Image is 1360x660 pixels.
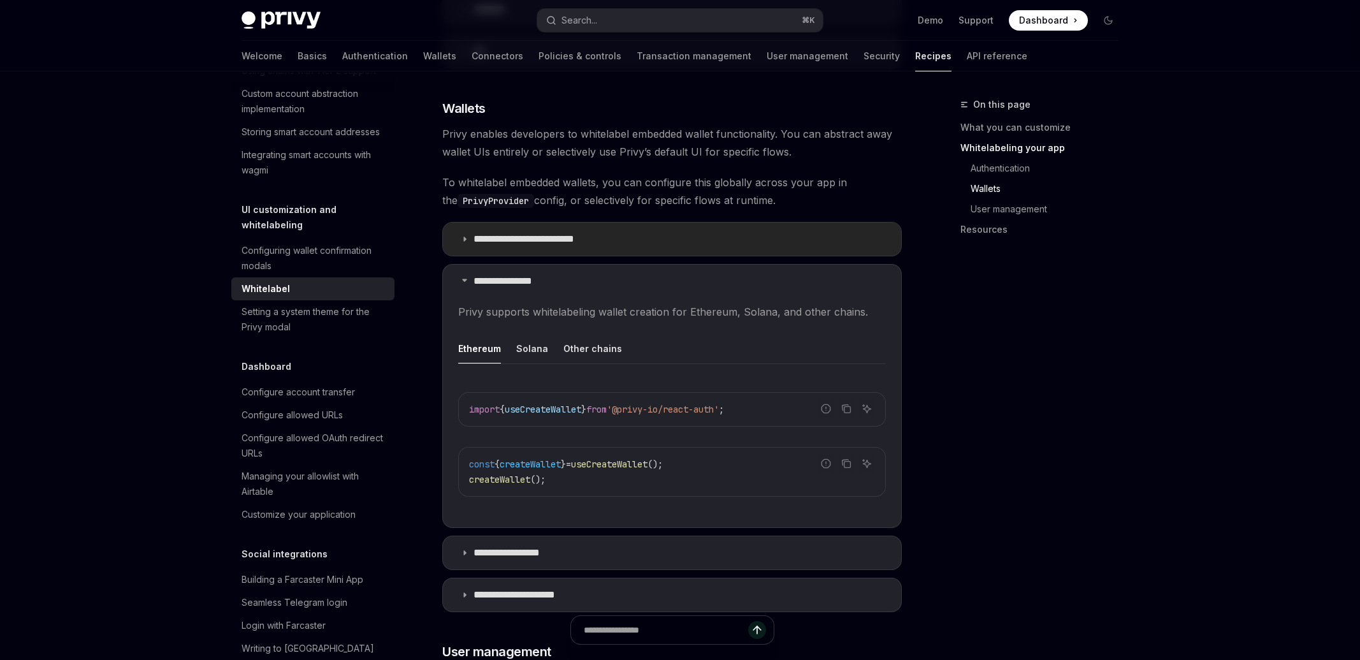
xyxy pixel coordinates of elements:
[719,404,724,415] span: ;
[586,404,607,415] span: from
[231,568,394,591] a: Building a Farcaster Mini App
[231,239,394,277] a: Configuring wallet confirmation modals
[960,117,1129,138] a: What you can customize
[566,458,571,470] span: =
[500,404,505,415] span: {
[242,281,290,297] div: Whitelabel
[231,121,394,143] a: Storing smart account addresses
[748,621,766,639] button: Send message
[960,219,1129,240] a: Resources
[242,304,387,335] div: Setting a system theme for the Privy modal
[1019,14,1068,27] span: Dashboard
[231,614,394,637] a: Login with Farcaster
[342,41,408,71] a: Authentication
[561,13,597,28] div: Search...
[231,503,394,526] a: Customize your application
[469,404,500,415] span: import
[647,458,663,470] span: ();
[231,143,394,182] a: Integrating smart accounts with wagmi
[472,41,523,71] a: Connectors
[802,15,815,26] span: ⌘ K
[563,334,622,363] div: Other chains
[442,173,902,209] span: To whitelabel embedded wallets, you can configure this globally across your app in the config, or...
[818,400,834,417] button: Report incorrect code
[242,641,374,656] div: Writing to [GEOGRAPHIC_DATA]
[458,334,501,363] div: Ethereum
[960,179,1129,199] a: Wallets
[231,277,394,300] a: Whitelabel
[242,86,387,117] div: Custom account abstraction implementation
[242,469,387,499] div: Managing your allowlist with Airtable
[537,9,823,32] button: Open search
[495,458,500,470] span: {
[915,41,951,71] a: Recipes
[242,11,321,29] img: dark logo
[242,385,355,400] div: Configure account transfer
[242,243,387,274] div: Configuring wallet confirmation modals
[242,507,356,522] div: Customize your application
[500,458,561,470] span: createWallet
[231,427,394,465] a: Configure allowed OAuth redirect URLs
[231,404,394,427] a: Configure allowed URLs
[607,404,719,415] span: '@privy-io/react-auth'
[637,41,751,71] a: Transaction management
[442,99,486,117] span: Wallets
[584,616,748,644] input: Ask a question...
[838,400,855,417] button: Copy the contents from the code block
[423,41,456,71] a: Wallets
[231,300,394,339] a: Setting a system theme for the Privy modal
[242,407,343,423] div: Configure allowed URLs
[864,41,900,71] a: Security
[858,400,875,417] button: Ask AI
[561,458,566,470] span: }
[298,41,327,71] a: Basics
[242,41,282,71] a: Welcome
[960,138,1129,158] a: Whitelabeling your app
[516,334,548,363] div: Solana
[242,202,394,233] h5: UI customization and whitelabeling
[231,82,394,121] a: Custom account abstraction implementation
[242,546,328,562] h5: Social integrations
[530,474,546,485] span: ();
[967,41,1027,71] a: API reference
[242,430,387,461] div: Configure allowed OAuth redirect URLs
[571,458,647,470] span: useCreateWallet
[242,618,326,633] div: Login with Farcaster
[242,147,387,178] div: Integrating smart accounts with wagmi
[818,455,834,472] button: Report incorrect code
[960,199,1129,219] a: User management
[231,465,394,503] a: Managing your allowlist with Airtable
[242,359,291,374] h5: Dashboard
[959,14,994,27] a: Support
[469,474,530,485] span: createWallet
[458,303,886,321] span: Privy supports whitelabeling wallet creation for Ethereum, Solana, and other chains.
[1098,10,1118,31] button: Toggle dark mode
[231,637,394,660] a: Writing to [GEOGRAPHIC_DATA]
[231,591,394,614] a: Seamless Telegram login
[242,572,363,587] div: Building a Farcaster Mini App
[973,97,1031,112] span: On this page
[442,125,902,161] span: Privy enables developers to whitelabel embedded wallet functionality. You can abstract away walle...
[505,404,581,415] span: useCreateWallet
[581,404,586,415] span: }
[1009,10,1088,31] a: Dashboard
[242,595,347,610] div: Seamless Telegram login
[838,455,855,472] button: Copy the contents from the code block
[539,41,621,71] a: Policies & controls
[767,41,848,71] a: User management
[858,455,875,472] button: Ask AI
[918,14,943,27] a: Demo
[231,381,394,404] a: Configure account transfer
[960,158,1129,179] a: Authentication
[458,194,534,208] code: PrivyProvider
[242,124,380,140] div: Storing smart account addresses
[469,458,495,470] span: const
